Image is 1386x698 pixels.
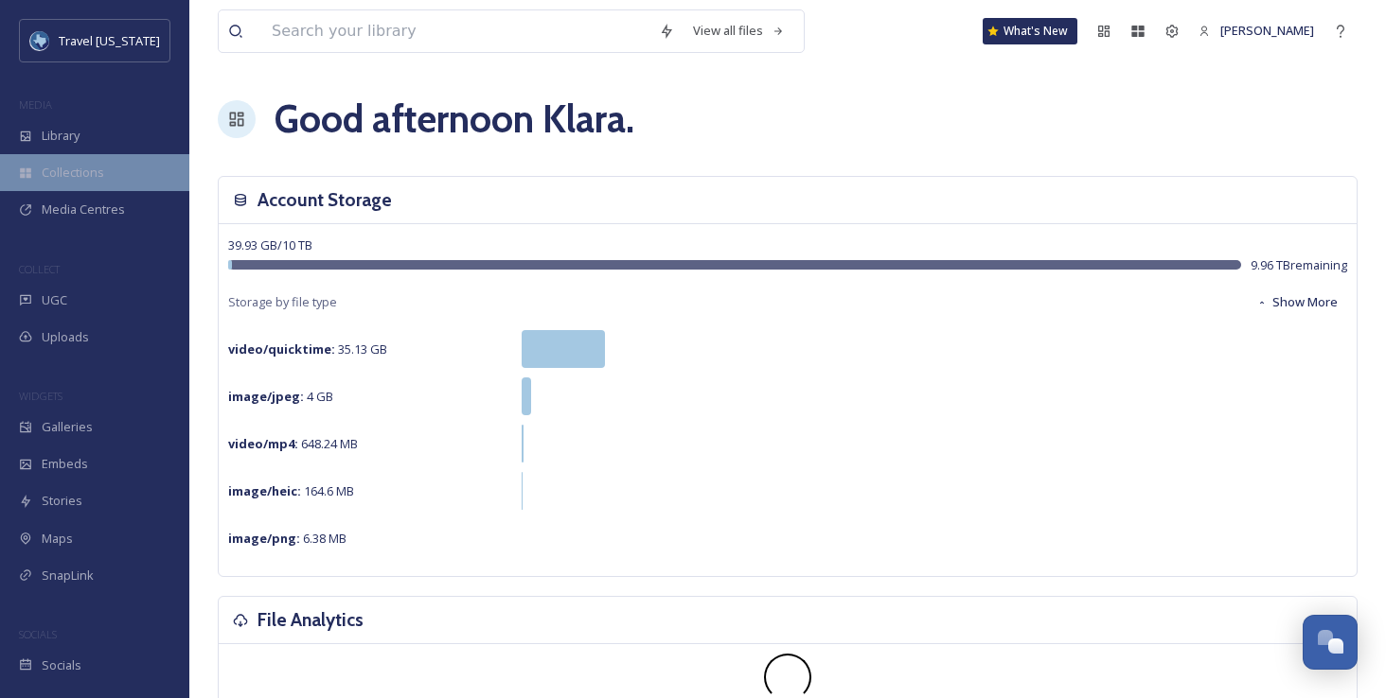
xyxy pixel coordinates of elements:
[30,31,49,50] img: images%20%281%29.jpeg
[42,492,82,510] span: Stories
[228,482,301,499] strong: image/heic :
[42,656,81,674] span: Socials
[42,567,94,585] span: SnapLink
[19,97,52,112] span: MEDIA
[228,530,346,547] span: 6.38 MB
[42,164,104,182] span: Collections
[59,32,160,49] span: Travel [US_STATE]
[42,328,89,346] span: Uploads
[228,340,387,358] span: 35.13 GB
[42,201,125,218] span: Media Centres
[1247,284,1347,321] button: Show More
[228,482,354,499] span: 164.6 MB
[228,340,335,358] strong: video/quicktime :
[19,389,62,403] span: WIDGETS
[262,10,649,52] input: Search your library
[42,455,88,473] span: Embeds
[983,18,1077,44] a: What's New
[258,606,364,634] h3: File Analytics
[228,388,333,405] span: 4 GB
[1303,615,1358,670] button: Open Chat
[1220,22,1314,39] span: [PERSON_NAME]
[42,127,80,145] span: Library
[228,236,312,253] span: 39.93 GB / 10 TB
[42,530,73,548] span: Maps
[228,388,304,405] strong: image/jpeg :
[684,12,794,49] a: View all files
[228,293,337,311] span: Storage by file type
[19,262,60,276] span: COLLECT
[228,435,298,452] strong: video/mp4 :
[19,627,57,641] span: SOCIALS
[275,91,634,148] h1: Good afternoon Klara .
[42,418,93,436] span: Galleries
[258,186,392,214] h3: Account Storage
[228,530,300,547] strong: image/png :
[228,435,358,452] span: 648.24 MB
[1189,12,1324,49] a: [PERSON_NAME]
[1251,256,1347,274] span: 9.96 TB remaining
[42,291,67,309] span: UGC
